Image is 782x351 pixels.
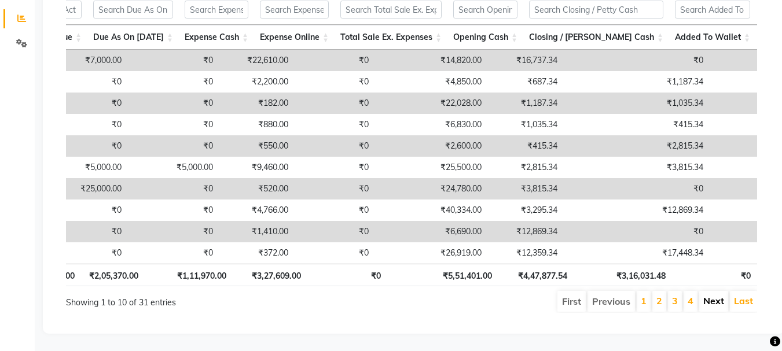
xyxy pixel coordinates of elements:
input: Search Closing / Petty Cash [529,1,663,19]
td: ₹1,035.34 [487,114,563,135]
td: ₹0 [127,93,219,114]
td: ₹9,460.00 [219,157,294,178]
td: ₹0 [64,221,127,242]
td: ₹1,035.34 [563,93,709,114]
td: ₹0 [294,221,375,242]
input: Search Expense Online [260,1,329,19]
td: ₹0 [294,157,375,178]
th: ₹1,11,970.00 [144,264,232,286]
td: ₹0 [294,135,375,157]
td: ₹40,334.00 [375,199,487,221]
td: ₹0 [294,199,375,221]
td: ₹687.34 [487,71,563,93]
td: ₹25,500.00 [375,157,487,178]
td: ₹372.00 [219,242,294,264]
td: ₹0 [294,242,375,264]
th: Opening Cash: activate to sort column ascending [447,25,523,50]
td: ₹26,919.00 [375,242,487,264]
td: ₹7,000.00 [64,50,127,71]
td: ₹0 [563,50,709,71]
td: ₹12,359.34 [487,242,563,264]
td: ₹0 [294,50,375,71]
a: Last [734,295,753,306]
td: ₹14,820.00 [375,50,487,71]
th: Closing / Petty Cash: activate to sort column ascending [523,25,669,50]
td: ₹2,815.34 [563,135,709,157]
a: 3 [672,295,678,306]
td: ₹2,815.34 [487,157,563,178]
a: 1 [641,295,647,306]
td: ₹4,766.00 [219,199,294,221]
th: Expense Cash: activate to sort column ascending [179,25,254,50]
td: ₹5,000.00 [127,157,219,178]
td: ₹0 [127,114,219,135]
td: ₹3,815.34 [487,178,563,199]
td: ₹0 [64,135,127,157]
a: Next [703,295,724,306]
th: ₹3,27,609.00 [232,264,307,286]
td: ₹0 [64,71,127,93]
td: ₹0 [127,221,219,242]
td: ₹17,448.34 [563,242,709,264]
td: ₹3,815.34 [563,157,709,178]
td: ₹880.00 [219,114,294,135]
td: ₹2,600.00 [375,135,487,157]
input: Search Due As On Today [93,1,173,19]
td: ₹1,187.34 [487,93,563,114]
td: ₹0 [127,135,219,157]
td: ₹0 [127,178,219,199]
td: ₹12,869.34 [487,221,563,242]
td: ₹3,295.34 [487,199,563,221]
td: ₹22,028.00 [375,93,487,114]
td: ₹520.00 [219,178,294,199]
td: ₹0 [127,199,219,221]
input: Search Total Sale Ex. Expenses [340,1,442,19]
a: 4 [688,295,693,306]
td: ₹0 [294,114,375,135]
td: ₹0 [64,93,127,114]
td: ₹12,869.34 [563,199,709,221]
td: ₹2,200.00 [219,71,294,93]
td: ₹0 [64,199,127,221]
td: ₹0 [64,114,127,135]
th: ₹3,16,031.48 [573,264,671,286]
td: ₹182.00 [219,93,294,114]
input: Search Expense Cash [185,1,248,19]
td: ₹25,000.00 [64,178,127,199]
td: ₹5,000.00 [64,157,127,178]
td: ₹0 [127,71,219,93]
th: ₹5,51,401.00 [387,264,498,286]
td: ₹415.34 [487,135,563,157]
td: ₹0 [294,93,375,114]
td: ₹6,830.00 [375,114,487,135]
td: ₹0 [294,178,375,199]
th: Expense Online: activate to sort column ascending [254,25,335,50]
td: ₹415.34 [563,114,709,135]
td: ₹6,690.00 [375,221,487,242]
input: Search Added To Wallet [675,1,750,19]
td: ₹0 [127,242,219,264]
th: ₹4,47,877.54 [498,264,573,286]
th: Total Sale Ex. Expenses: activate to sort column ascending [335,25,447,50]
td: ₹22,610.00 [219,50,294,71]
div: Showing 1 to 10 of 31 entries [66,290,344,309]
td: ₹0 [563,178,709,199]
th: ₹0 [307,264,387,286]
th: Due As On Today: activate to sort column ascending [87,25,179,50]
td: ₹1,187.34 [563,71,709,93]
th: Added To Wallet: activate to sort column ascending [669,25,756,50]
th: ₹2,05,370.00 [80,264,144,286]
td: ₹550.00 [219,135,294,157]
td: ₹16,737.34 [487,50,563,71]
td: ₹4,850.00 [375,71,487,93]
td: ₹0 [563,221,709,242]
input: Search Opening Cash [453,1,517,19]
td: ₹24,780.00 [375,178,487,199]
th: ₹0 [671,264,757,286]
td: ₹0 [294,71,375,93]
td: ₹1,410.00 [219,221,294,242]
td: ₹0 [64,242,127,264]
a: 2 [656,295,662,306]
td: ₹0 [127,50,219,71]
